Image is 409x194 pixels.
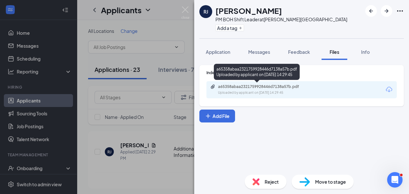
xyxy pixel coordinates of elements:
[315,178,346,185] span: Move to stage
[214,64,300,80] div: a65358abaa2321759928446d7138a57b.pdf Uploaded by applicant on [DATE] 14:29:45
[215,16,347,23] div: PM BOH Shift Leader at [PERSON_NAME][GEOGRAPHIC_DATA]
[204,8,208,15] div: RJ
[199,110,235,122] button: Add FilePlus
[215,5,282,16] h1: [PERSON_NAME]
[210,84,314,95] a: Paperclipa65358abaa2321759928446d7138a57b.pdfUploaded by applicant on [DATE] 14:29:45
[210,84,215,89] svg: Paperclip
[367,7,375,15] svg: ArrowLeftNew
[396,7,404,15] svg: Ellipses
[206,49,230,55] span: Application
[365,5,377,17] button: ArrowLeftNew
[265,178,279,185] span: Reject
[288,49,310,55] span: Feedback
[361,49,370,55] span: Info
[387,172,403,188] iframe: Intercom live chat
[248,49,270,55] span: Messages
[215,24,244,31] button: PlusAdd a tag
[205,113,211,119] svg: Plus
[383,7,390,15] svg: ArrowRight
[385,86,393,93] svg: Download
[218,84,308,89] div: a65358abaa2321759928446d7138a57b.pdf
[206,70,397,75] div: Indeed Resume
[381,5,392,17] button: ArrowRight
[239,26,242,30] svg: Plus
[218,90,314,95] div: Uploaded by applicant on [DATE] 14:29:45
[330,49,339,55] span: Files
